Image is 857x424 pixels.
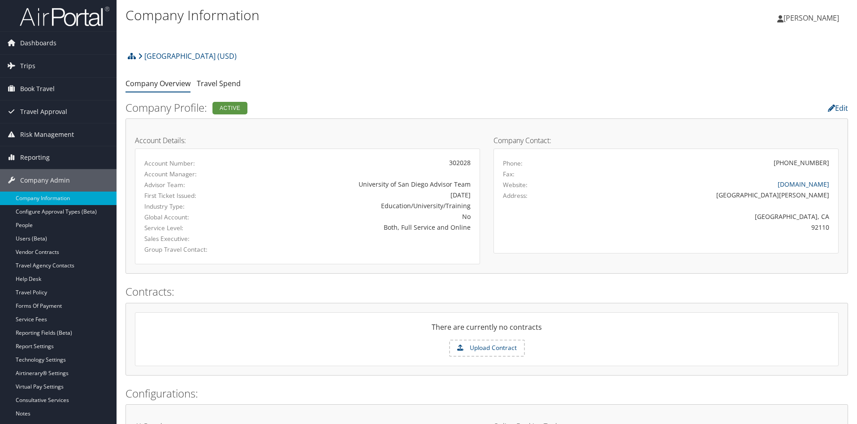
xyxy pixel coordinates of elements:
div: Both, Full Service and Online [258,223,471,232]
label: Website: [503,180,528,189]
label: Advisor Team: [144,180,244,189]
h4: Company Contact: [493,137,839,144]
h2: Company Profile: [126,100,603,115]
div: [GEOGRAPHIC_DATA], CA [588,212,830,221]
span: [PERSON_NAME] [783,13,839,23]
div: Education/University/Training [258,201,471,210]
h4: Account Details: [135,137,480,144]
label: Industry Type: [144,202,244,211]
label: Group Travel Contact: [144,245,244,254]
span: Risk Management [20,123,74,146]
div: [DATE] [258,190,471,200]
label: Account Number: [144,159,244,168]
div: [GEOGRAPHIC_DATA][PERSON_NAME] [588,190,830,200]
a: [PERSON_NAME] [777,4,848,31]
span: Reporting [20,146,50,169]
label: Service Level: [144,223,244,232]
a: [DOMAIN_NAME] [778,180,829,188]
label: Global Account: [144,213,244,222]
div: 92110 [588,223,830,232]
label: Account Manager: [144,170,244,179]
h2: Contracts: [126,284,848,299]
div: 302028 [258,158,471,167]
h2: Configurations: [126,386,848,401]
div: Active [212,102,247,114]
a: Company Overview [126,79,190,88]
label: Fax: [503,170,515,179]
div: [PHONE_NUMBER] [774,158,829,167]
span: Book Travel [20,78,55,100]
span: Travel Approval [20,101,67,123]
div: There are currently no contracts [135,322,838,340]
span: Trips [20,55,35,77]
span: Company Admin [20,169,70,192]
h1: Company Information [126,6,607,25]
div: No [258,212,471,221]
a: [GEOGRAPHIC_DATA] (USD) [138,47,237,65]
span: Dashboards [20,32,56,54]
img: airportal-logo.png [20,6,109,27]
label: Sales Executive: [144,234,244,243]
label: First Ticket Issued: [144,191,244,200]
label: Address: [503,191,528,200]
label: Phone: [503,159,523,168]
a: Edit [828,103,848,113]
a: Travel Spend [197,79,241,88]
label: Upload Contract [450,341,524,356]
div: University of San Diego Advisor Team [258,179,471,189]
